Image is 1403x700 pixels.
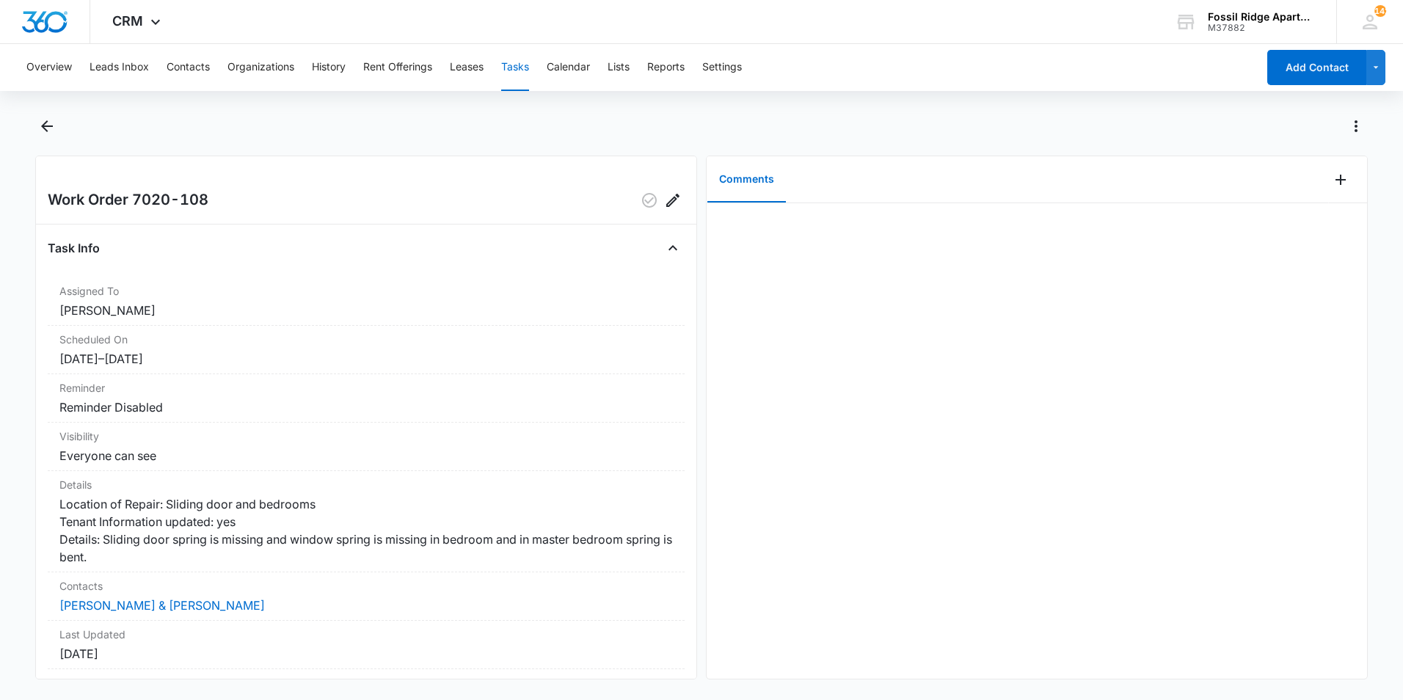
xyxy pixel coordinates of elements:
a: [PERSON_NAME] & [PERSON_NAME] [59,598,265,613]
dt: Assigned To [59,283,673,299]
div: VisibilityEveryone can see [48,423,685,471]
button: Organizations [227,44,294,91]
h2: Work Order 7020-108 [48,189,208,212]
button: Overview [26,44,72,91]
dt: Details [59,477,673,492]
div: notifications count [1374,5,1386,17]
button: Edit [661,189,685,212]
button: History [312,44,346,91]
dd: [DATE] [59,645,673,663]
button: Tasks [501,44,529,91]
dt: Visibility [59,429,673,444]
button: Back [35,114,58,138]
dd: Everyone can see [59,447,673,464]
div: Last Updated[DATE] [48,621,685,669]
dd: Location of Repair: Sliding door and bedrooms Tenant Information updated: yes Details: Sliding do... [59,495,673,566]
div: account id [1208,23,1315,33]
button: Close [661,236,685,260]
div: Assigned To[PERSON_NAME] [48,277,685,326]
button: Actions [1344,114,1368,138]
div: Contacts[PERSON_NAME] & [PERSON_NAME] [48,572,685,621]
button: Add Comment [1329,168,1352,192]
dd: [DATE] – [DATE] [59,350,673,368]
div: DetailsLocation of Repair: Sliding door and bedrooms Tenant Information updated: yes Details: Sli... [48,471,685,572]
dt: Last Updated [59,627,673,642]
dt: Contacts [59,578,673,594]
button: Comments [707,157,786,203]
dd: [PERSON_NAME] [59,302,673,319]
button: Contacts [167,44,210,91]
dt: Reminder [59,380,673,395]
button: Calendar [547,44,590,91]
dt: Scheduled On [59,332,673,347]
button: Add Contact [1267,50,1366,85]
button: Leases [450,44,484,91]
span: 142 [1374,5,1386,17]
button: Reports [647,44,685,91]
button: Rent Offerings [363,44,432,91]
dt: Created On [59,675,673,690]
button: Leads Inbox [90,44,149,91]
div: account name [1208,11,1315,23]
button: Lists [608,44,630,91]
h4: Task Info [48,239,100,257]
dd: Reminder Disabled [59,398,673,416]
div: Scheduled On[DATE]–[DATE] [48,326,685,374]
span: CRM [112,13,143,29]
div: ReminderReminder Disabled [48,374,685,423]
button: Settings [702,44,742,91]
